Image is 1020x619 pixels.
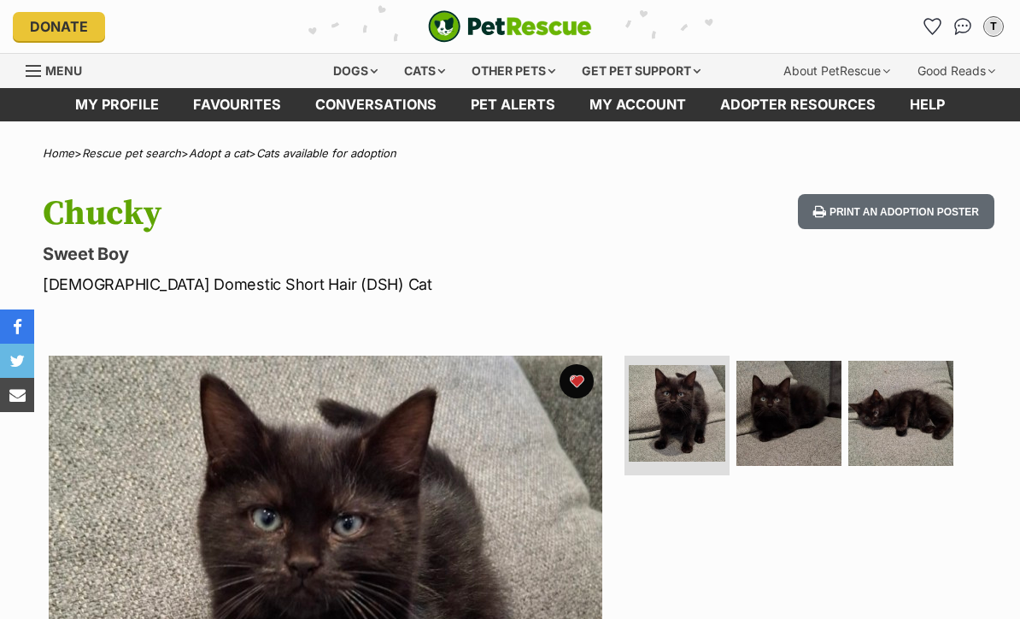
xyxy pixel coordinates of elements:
[82,146,181,160] a: Rescue pet search
[13,12,105,41] a: Donate
[454,88,572,121] a: Pet alerts
[43,146,74,160] a: Home
[572,88,703,121] a: My account
[848,361,953,466] img: Photo of Chucky
[629,365,725,462] img: Photo of Chucky
[980,13,1007,40] button: My account
[460,54,567,88] div: Other pets
[189,146,249,160] a: Adopt a cat
[918,13,946,40] a: Favourites
[985,18,1002,35] div: T
[798,194,994,229] button: Print an adoption poster
[771,54,902,88] div: About PetRescue
[45,63,82,78] span: Menu
[918,13,1007,40] ul: Account quick links
[428,10,592,43] a: PetRescue
[736,361,841,466] img: Photo of Chucky
[321,54,390,88] div: Dogs
[58,88,176,121] a: My profile
[256,146,396,160] a: Cats available for adoption
[954,18,972,35] img: chat-41dd97257d64d25036548639549fe6c8038ab92f7586957e7f3b1b290dea8141.svg
[893,88,962,121] a: Help
[428,10,592,43] img: logo-cat-932fe2b9b8326f06289b0f2fb663e598f794de774fb13d1741a6617ecf9a85b4.svg
[906,54,1007,88] div: Good Reads
[703,88,893,121] a: Adopter resources
[26,54,94,85] a: Menu
[176,88,298,121] a: Favourites
[392,54,457,88] div: Cats
[43,273,624,296] p: [DEMOGRAPHIC_DATA] Domestic Short Hair (DSH) Cat
[43,242,624,266] p: Sweet Boy
[949,13,976,40] a: Conversations
[298,88,454,121] a: conversations
[560,364,594,398] button: favourite
[570,54,712,88] div: Get pet support
[43,194,624,233] h1: Chucky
